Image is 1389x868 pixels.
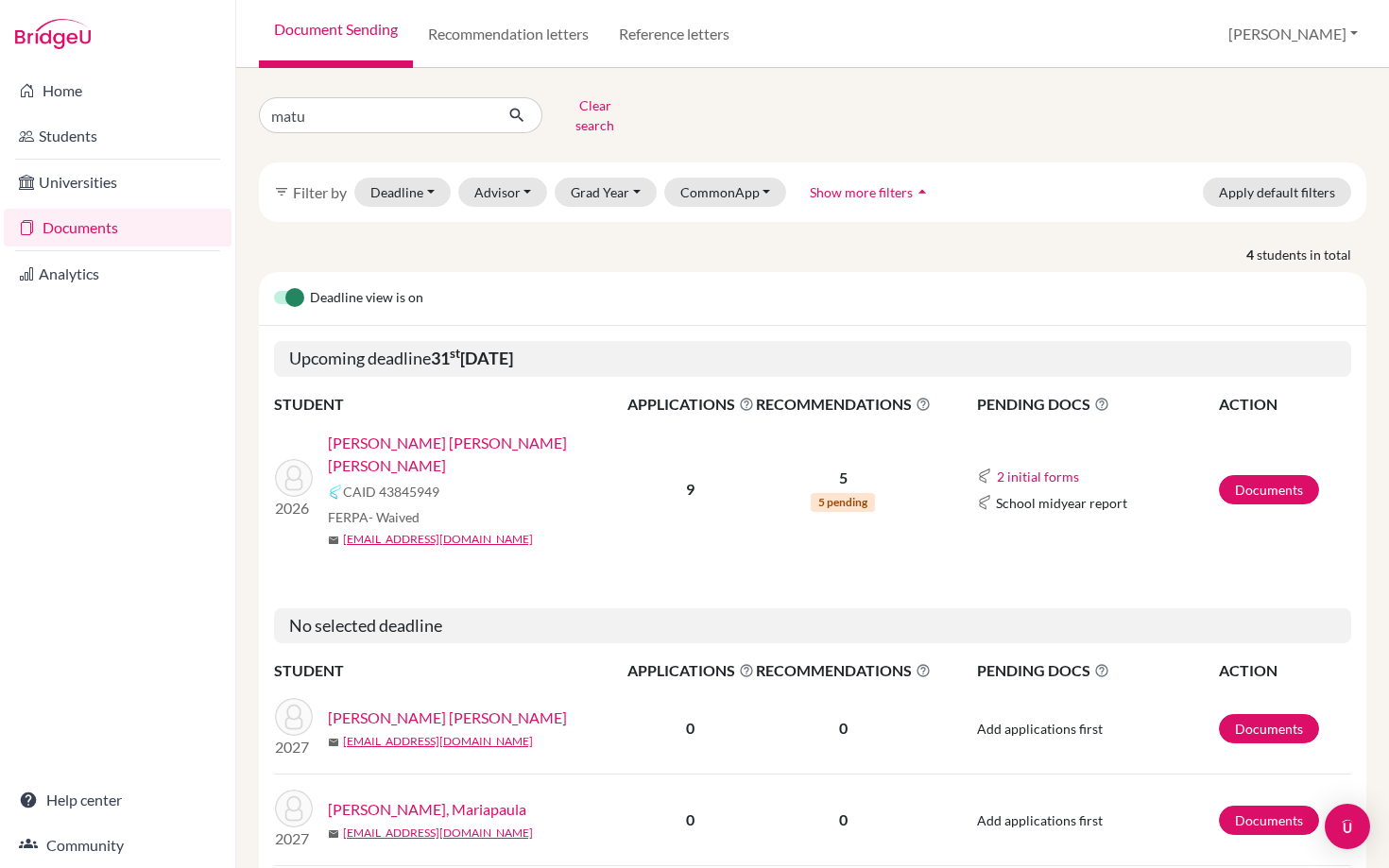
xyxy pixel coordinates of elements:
a: [PERSON_NAME] [PERSON_NAME] [PERSON_NAME] [328,432,640,477]
a: Community [4,826,231,864]
span: CAID 43845949 [343,482,439,502]
img: Common App logo [977,468,992,484]
th: ACTION [1218,392,1351,417]
a: Documents [4,209,231,247]
b: 9 [686,480,694,498]
span: students in total [1257,245,1366,264]
span: Deadline view is on [310,287,423,310]
button: Advisor [458,178,548,207]
th: STUDENT [274,392,626,417]
p: 2026 [275,497,313,519]
strong: 4 [1246,245,1257,264]
button: Grad Year [555,178,657,207]
span: mail [328,828,339,840]
span: Add applications first [977,812,1103,828]
span: RECOMMENDATIONS [756,659,931,682]
button: Deadline [354,178,451,207]
div: Open Intercom Messenger [1325,804,1370,849]
img: Balladares Gomez, Luis Eduardo [275,698,313,736]
button: Apply default filters [1203,178,1351,207]
button: 2 initial forms [996,466,1080,487]
a: Analytics [4,255,231,293]
span: 5 pending [811,493,875,512]
a: [EMAIL_ADDRESS][DOMAIN_NAME] [343,825,533,842]
a: Documents [1219,714,1319,743]
b: 0 [686,810,694,828]
span: Add applications first [977,721,1103,737]
p: 2027 [275,736,313,758]
th: STUDENT [274,658,626,683]
span: PENDING DOCS [977,659,1218,682]
img: Bridge-U [15,19,91,49]
a: Help center [4,781,231,819]
a: Home [4,72,231,110]
a: Universities [4,163,231,201]
span: PENDING DOCS [977,393,1218,416]
i: arrow_drop_up [913,182,932,201]
img: Gomez Salas, Mariapaula [275,790,313,827]
a: [EMAIL_ADDRESS][DOMAIN_NAME] [343,733,533,750]
span: School midyear report [996,493,1127,513]
img: Common App logo [977,495,992,510]
span: - Waived [369,509,420,525]
span: mail [328,535,339,546]
p: 5 [756,467,931,489]
span: APPLICATIONS [627,393,754,416]
p: 2027 [275,827,313,850]
a: Documents [1219,475,1319,504]
img: Gomez Rizo, Natalia Maria Engracia [275,459,313,497]
a: [EMAIL_ADDRESS][DOMAIN_NAME] [343,531,533,548]
h5: Upcoming deadline [274,341,1351,377]
b: 0 [686,719,694,737]
th: ACTION [1218,658,1351,683]
button: [PERSON_NAME] [1220,16,1366,52]
a: [PERSON_NAME], Mariapaula [328,798,526,821]
input: Find student by name... [259,97,493,133]
span: Show more filters [810,184,913,200]
b: 31 [DATE] [431,348,513,368]
span: RECOMMENDATIONS [756,393,931,416]
p: 0 [756,717,931,740]
sup: st [450,346,460,361]
i: filter_list [274,184,289,199]
button: CommonApp [664,178,787,207]
span: mail [328,737,339,748]
a: Documents [1219,806,1319,835]
img: Common App logo [328,485,343,500]
span: Filter by [293,183,347,201]
p: 0 [756,808,931,831]
span: FERPA [328,507,420,527]
button: Clear search [542,91,647,140]
button: Show more filtersarrow_drop_up [794,178,948,207]
h5: No selected deadline [274,608,1351,644]
a: Students [4,117,231,155]
span: APPLICATIONS [627,659,754,682]
a: [PERSON_NAME] [PERSON_NAME] [328,706,567,729]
